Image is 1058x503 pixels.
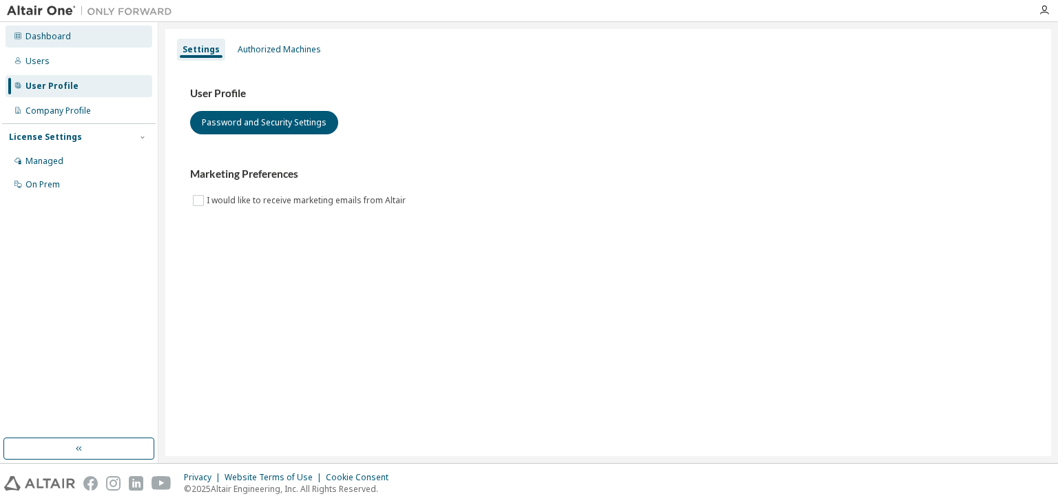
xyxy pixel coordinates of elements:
[190,87,1026,101] h3: User Profile
[25,31,71,42] div: Dashboard
[129,476,143,491] img: linkedin.svg
[326,472,397,483] div: Cookie Consent
[238,44,321,55] div: Authorized Machines
[184,483,397,495] p: © 2025 Altair Engineering, Inc. All Rights Reserved.
[25,179,60,190] div: On Prem
[83,476,98,491] img: facebook.svg
[7,4,179,18] img: Altair One
[25,56,50,67] div: Users
[207,192,408,209] label: I would like to receive marketing emails from Altair
[152,476,172,491] img: youtube.svg
[25,81,79,92] div: User Profile
[190,111,338,134] button: Password and Security Settings
[184,472,225,483] div: Privacy
[25,105,91,116] div: Company Profile
[190,167,1026,181] h3: Marketing Preferences
[9,132,82,143] div: License Settings
[183,44,220,55] div: Settings
[106,476,121,491] img: instagram.svg
[4,476,75,491] img: altair_logo.svg
[225,472,326,483] div: Website Terms of Use
[25,156,63,167] div: Managed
